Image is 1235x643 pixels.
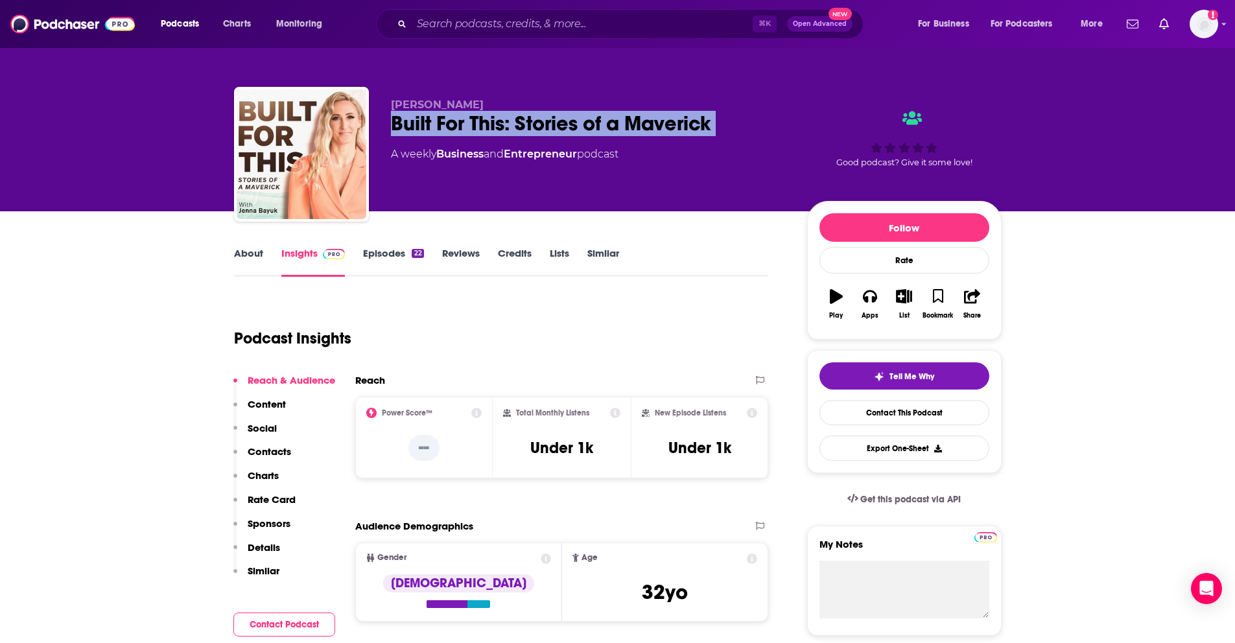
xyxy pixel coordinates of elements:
[874,371,884,382] img: tell me why sparkle
[248,565,279,577] p: Similar
[267,14,339,34] button: open menu
[668,438,731,458] h3: Under 1k
[248,469,279,482] p: Charts
[355,374,385,386] h2: Reach
[819,436,989,461] button: Export One-Sheet
[276,15,322,33] span: Monitoring
[436,148,484,160] a: Business
[807,99,1002,179] div: Good podcast? Give it some love!
[152,14,216,34] button: open menu
[1190,10,1218,38] button: Show profile menu
[484,148,504,160] span: and
[991,15,1053,33] span: For Podcasters
[550,247,569,277] a: Lists
[899,312,910,320] div: List
[819,247,989,274] div: Rate
[412,249,423,258] div: 22
[10,12,135,36] img: Podchaser - Follow, Share and Rate Podcasts
[248,398,286,410] p: Content
[363,247,423,277] a: Episodes22
[829,312,843,320] div: Play
[382,408,432,417] h2: Power Score™
[248,374,335,386] p: Reach & Audience
[753,16,777,32] span: ⌘ K
[829,8,852,20] span: New
[819,362,989,390] button: tell me why sparkleTell Me Why
[982,14,1072,34] button: open menu
[233,565,279,589] button: Similar
[530,438,593,458] h3: Under 1k
[248,541,280,554] p: Details
[887,281,921,327] button: List
[918,15,969,33] span: For Business
[377,554,406,562] span: Gender
[853,281,887,327] button: Apps
[836,158,972,167] span: Good podcast? Give it some love!
[921,281,955,327] button: Bookmark
[516,408,589,417] h2: Total Monthly Listens
[1190,10,1218,38] span: Logged in as amandalamPR
[161,15,199,33] span: Podcasts
[1122,13,1144,35] a: Show notifications dropdown
[233,517,290,541] button: Sponsors
[819,400,989,425] a: Contact This Podcast
[412,14,753,34] input: Search podcasts, credits, & more...
[233,422,277,446] button: Social
[909,14,985,34] button: open menu
[655,408,726,417] h2: New Episode Listens
[1208,10,1218,20] svg: Add a profile image
[1072,14,1119,34] button: open menu
[323,249,346,259] img: Podchaser Pro
[234,247,263,277] a: About
[248,517,290,530] p: Sponsors
[391,99,484,111] span: [PERSON_NAME]
[234,329,351,348] h1: Podcast Insights
[955,281,989,327] button: Share
[787,16,853,32] button: Open AdvancedNew
[237,89,366,219] img: Built For This: Stories of a Maverick
[233,374,335,398] button: Reach & Audience
[587,247,619,277] a: Similar
[582,554,598,562] span: Age
[793,21,847,27] span: Open Advanced
[1081,15,1103,33] span: More
[233,445,291,469] button: Contacts
[1191,573,1222,604] div: Open Intercom Messenger
[860,494,961,505] span: Get this podcast via API
[974,532,997,543] img: Podchaser Pro
[498,247,532,277] a: Credits
[233,541,280,565] button: Details
[233,469,279,493] button: Charts
[383,574,534,592] div: [DEMOGRAPHIC_DATA]
[391,146,618,162] div: A weekly podcast
[819,538,989,561] label: My Notes
[889,371,934,382] span: Tell Me Why
[281,247,346,277] a: InsightsPodchaser Pro
[442,247,480,277] a: Reviews
[963,312,981,320] div: Share
[233,493,296,517] button: Rate Card
[408,435,440,461] p: --
[248,445,291,458] p: Contacts
[974,530,997,543] a: Pro website
[248,422,277,434] p: Social
[862,312,878,320] div: Apps
[223,15,251,33] span: Charts
[642,579,688,605] span: 32 yo
[923,312,953,320] div: Bookmark
[1190,10,1218,38] img: User Profile
[819,213,989,242] button: Follow
[248,493,296,506] p: Rate Card
[355,520,473,532] h2: Audience Demographics
[233,613,335,637] button: Contact Podcast
[233,398,286,422] button: Content
[1154,13,1174,35] a: Show notifications dropdown
[504,148,577,160] a: Entrepreneur
[837,484,972,515] a: Get this podcast via API
[388,9,876,39] div: Search podcasts, credits, & more...
[215,14,259,34] a: Charts
[819,281,853,327] button: Play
